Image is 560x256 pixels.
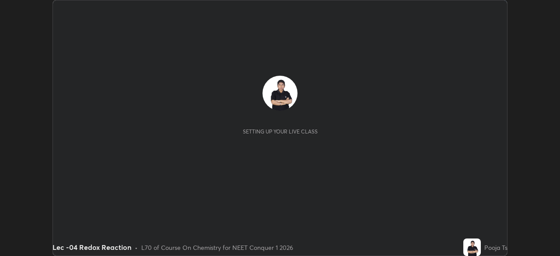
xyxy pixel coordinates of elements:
[463,238,481,256] img: 72d189469a4d4c36b4c638edf2063a7f.jpg
[484,243,507,252] div: Pooja Ts
[52,242,131,252] div: Lec -04 Redox Reaction
[243,128,318,135] div: Setting up your live class
[135,243,138,252] div: •
[262,76,297,111] img: 72d189469a4d4c36b4c638edf2063a7f.jpg
[141,243,293,252] div: L70 of Course On Chemistry for NEET Conquer 1 2026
